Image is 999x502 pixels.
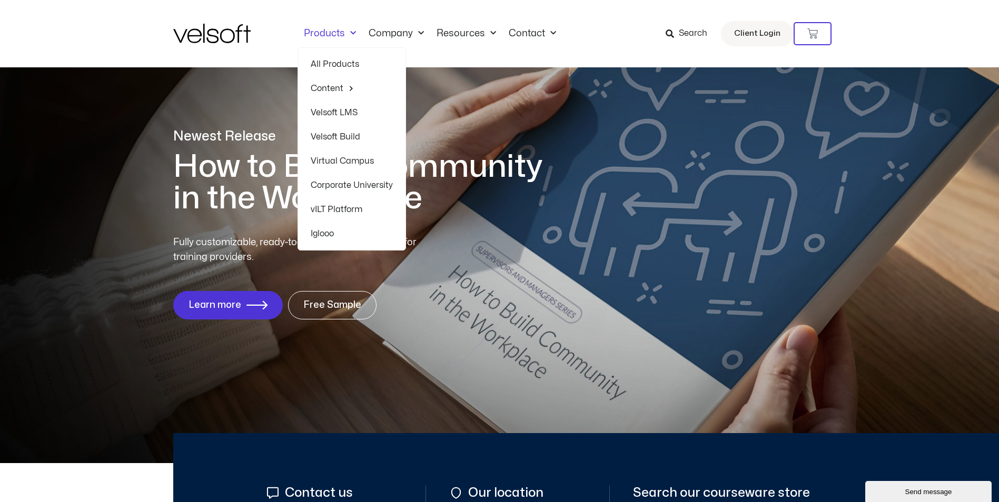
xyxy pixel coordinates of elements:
[633,486,810,500] span: Search our courseware store
[679,27,707,41] span: Search
[502,28,562,39] a: ContactMenu Toggle
[282,486,353,500] span: Contact us
[311,197,393,222] a: vILT Platform
[298,47,406,250] ul: ProductsMenu Toggle
[430,28,502,39] a: ResourcesMenu Toggle
[311,125,393,149] a: Velsoft Build
[311,149,393,173] a: Virtual Campus
[173,151,558,214] h1: How to Build Community in the Workplace
[303,300,361,310] span: Free Sample
[298,28,362,39] a: ProductsMenu Toggle
[311,76,393,101] a: ContentMenu Toggle
[666,25,715,43] a: Search
[865,479,994,502] iframe: chat widget
[288,291,377,319] a: Free Sample
[173,291,283,319] a: Learn more
[173,24,251,43] img: Velsoft Training Materials
[173,127,558,146] p: Newest Release
[734,27,780,41] span: Client Login
[466,486,543,500] span: Our location
[311,52,393,76] a: All Products
[721,21,794,46] a: Client Login
[311,222,393,246] a: Iglooo
[189,300,241,310] span: Learn more
[311,101,393,125] a: Velsoft LMS
[173,235,436,265] p: Fully customizable, ready-to-deliver training content for training providers.
[362,28,430,39] a: CompanyMenu Toggle
[311,173,393,197] a: Corporate University
[298,28,562,39] nav: Menu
